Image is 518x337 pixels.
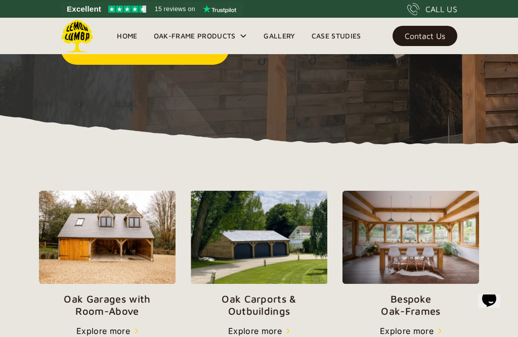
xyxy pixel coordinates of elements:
p: Oak Carports & Outbuildings [191,293,327,317]
div: CALL US [425,3,457,15]
a: CALL US [407,3,457,15]
a: See Lemon Lumba reviews on Trustpilot [61,2,243,16]
div: Explore more [228,325,282,337]
a: Oak Garages withRoom-Above [39,191,176,318]
a: Explore more [380,325,442,337]
img: Trustpilot logo [203,5,236,13]
span: 15 reviews on [155,3,195,15]
a: Gallery [255,28,303,44]
a: Case Studies [304,28,369,44]
a: Explore more [76,325,138,337]
div: Explore more [76,325,130,337]
img: Trustpilot 4.5 stars [108,6,146,13]
a: Oak Carports &Outbuildings [191,191,327,317]
div: Oak-Frame Products [154,30,236,42]
iframe: chat widget [474,294,508,327]
a: Home [109,28,145,44]
div: Contact Us [405,32,445,39]
div: Explore more [380,325,434,337]
p: Oak Garages with Room-Above [39,293,176,317]
a: Explore more [228,325,290,337]
a: BespokeOak-Frames [342,191,479,318]
span: Excellent [67,3,101,15]
a: Contact Us [393,26,457,46]
p: Bespoke Oak-Frames [342,293,479,317]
